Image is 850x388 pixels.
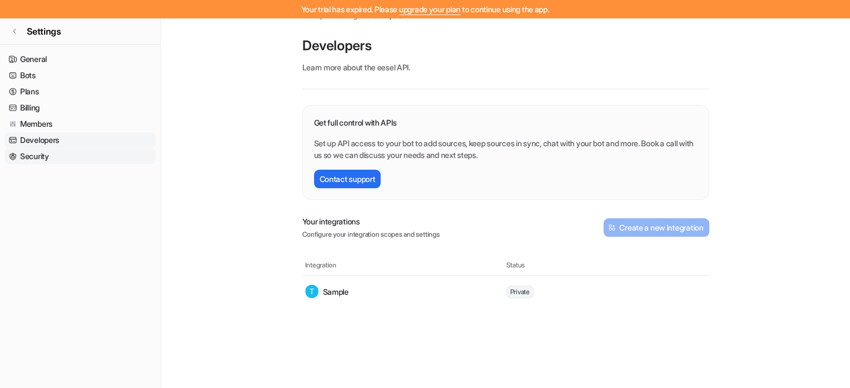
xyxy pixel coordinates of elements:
p: Developers [302,37,709,55]
p: Get full control with APIs [314,117,697,128]
a: Billing [4,100,156,116]
button: Contact support [314,170,381,188]
p: Your integrations [302,215,440,227]
th: Integration [305,260,506,271]
a: Developers [4,132,156,148]
a: upgrade your plan [399,4,460,14]
span: Settings [27,25,61,38]
a: Bots [4,68,156,83]
a: Security [4,149,156,164]
p: Set up API access to your bot to add sources, keep sources in sync, chat with your bot and more. ... [314,137,697,161]
a: eesel API [377,63,409,72]
button: Create a new integration [604,218,709,237]
a: General [4,51,156,67]
th: Status [506,260,707,271]
a: Members [4,116,156,132]
p: Sample [323,286,349,298]
a: Plans [4,84,156,99]
span: Learn more about the . [302,63,410,72]
h2: Create a new integration [619,222,703,233]
span: Private [506,286,534,298]
p: Configure your integration scopes and settings [302,229,440,239]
